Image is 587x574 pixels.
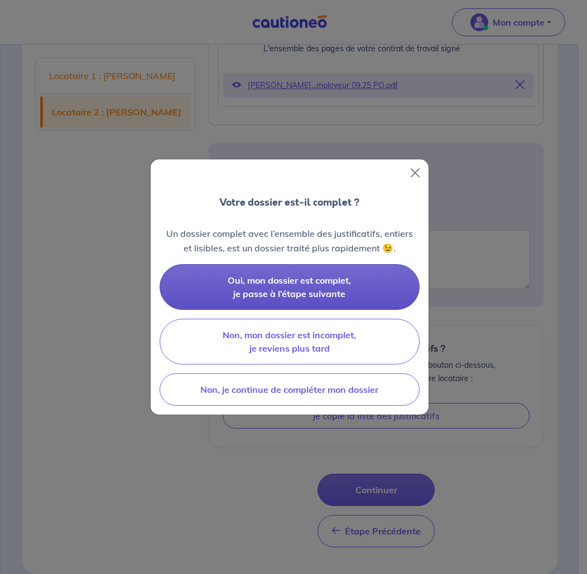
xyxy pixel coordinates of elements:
[228,275,351,299] span: Oui, mon dossier est complet, je passe à l’étape suivante
[406,164,424,182] button: Close
[223,329,356,354] span: Non, mon dossier est incomplet, je reviens plus tard
[160,373,420,406] button: Non, je continue de compléter mon dossier
[160,319,420,364] button: Non, mon dossier est incomplet, je reviens plus tard
[219,195,359,210] p: Votre dossier est-il complet ?
[200,384,378,395] span: Non, je continue de compléter mon dossier
[160,264,420,310] button: Oui, mon dossier est complet, je passe à l’étape suivante
[160,226,420,255] p: Un dossier complet avec l’ensemble des justificatifs, entiers et lisibles, est un dossier traité ...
